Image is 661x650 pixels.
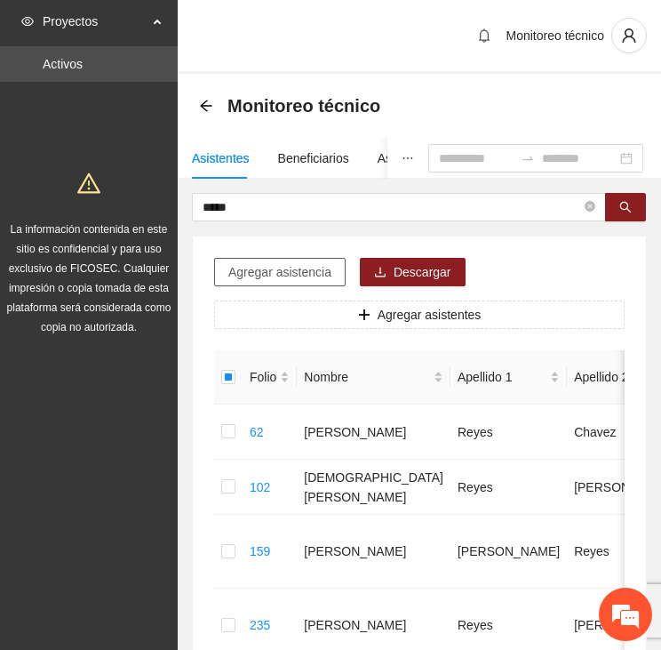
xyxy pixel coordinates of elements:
[619,201,632,215] span: search
[9,448,338,510] textarea: Escriba su mensaje y pulse “Intro”
[358,309,370,323] span: plus
[471,28,498,43] span: bell
[450,515,567,589] td: [PERSON_NAME]
[304,367,430,387] span: Nombre
[228,262,331,282] span: Agregar asistencia
[611,18,647,53] button: user
[585,201,595,212] span: close-circle
[291,9,334,52] div: Minimizar ventana de chat en vivo
[374,266,386,280] span: download
[402,152,414,165] span: ellipsis
[199,99,213,113] span: arrow-left
[43,57,83,71] a: Activos
[77,172,100,195] span: warning
[250,367,276,387] span: Folio
[250,618,270,632] a: 235
[605,193,646,221] button: search
[585,199,595,216] span: close-circle
[506,28,604,43] span: Monitoreo técnico
[250,480,270,494] a: 102
[214,301,625,329] button: plusAgregar asistentes
[92,91,299,114] div: Chatee con nosotros ahora
[250,544,270,558] a: 159
[360,258,466,286] button: downloadDescargar
[521,151,535,165] span: to
[199,99,213,114] div: Back
[243,350,297,405] th: Folio
[297,405,450,460] td: [PERSON_NAME]
[227,92,380,120] span: Monitoreo técnico
[192,148,250,168] div: Asistentes
[378,148,441,168] div: Asistencias
[394,262,451,282] span: Descargar
[250,425,264,439] a: 62
[450,350,567,405] th: Apellido 1
[458,367,546,387] span: Apellido 1
[297,515,450,589] td: [PERSON_NAME]
[387,138,428,179] button: ellipsis
[297,460,450,515] td: [DEMOGRAPHIC_DATA][PERSON_NAME]
[21,15,34,28] span: eye
[450,405,567,460] td: Reyes
[297,350,450,405] th: Nombre
[612,28,646,44] span: user
[521,151,535,165] span: swap-right
[378,305,482,325] span: Agregar asistentes
[278,148,349,168] div: Beneficiarios
[470,21,498,50] button: bell
[214,258,346,286] button: Agregar asistencia
[7,223,171,333] span: La información contenida en este sitio es confidencial y para uso exclusivo de FICOSEC. Cualquier...
[103,219,245,398] span: Estamos en línea.
[450,460,567,515] td: Reyes
[43,4,147,39] span: Proyectos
